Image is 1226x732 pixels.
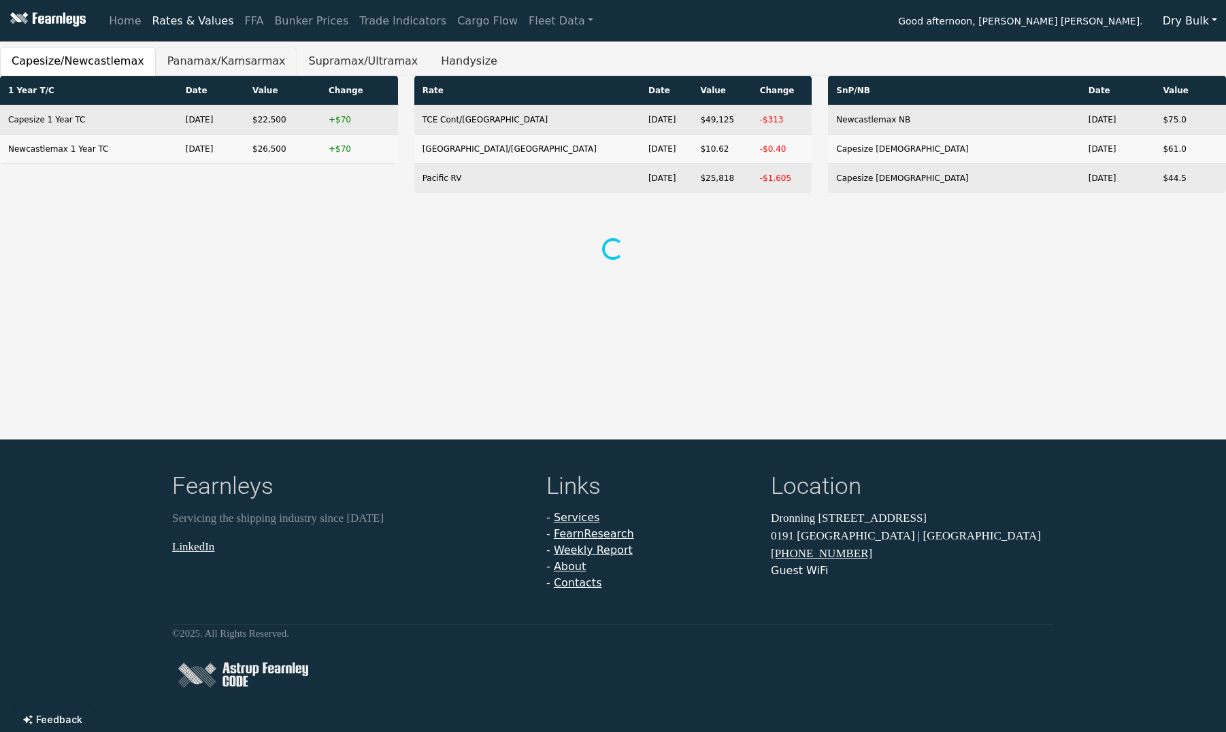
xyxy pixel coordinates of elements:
td: Capesize [DEMOGRAPHIC_DATA] [828,135,1080,164]
td: $22,500 [244,105,320,135]
button: Supramax/Ultramax [297,47,429,76]
th: Value [692,76,751,105]
img: Fearnleys Logo [7,12,86,29]
p: Servicing the shipping industry since [DATE] [172,510,530,527]
li: - [546,575,755,591]
h4: Location [771,472,1054,504]
h4: Links [546,472,755,504]
td: $61.0 [1155,135,1225,164]
td: +$70 [320,105,398,135]
td: $10.62 [692,135,751,164]
button: Guest WiFi [771,563,828,579]
td: TCE Cont/[GEOGRAPHIC_DATA] [414,105,640,135]
a: Trade Indicators [354,7,452,35]
td: Newcastlemax NB [828,105,1080,135]
a: About [554,560,586,573]
td: [DATE] [640,135,693,164]
li: - [546,510,755,526]
th: Rate [414,76,640,105]
a: FFA [239,7,269,35]
th: Value [244,76,320,105]
a: Cargo Flow [452,7,523,35]
a: LinkedIn [172,539,214,552]
td: [DATE] [640,105,693,135]
a: Services [554,511,599,524]
a: Fleet Data [523,7,599,35]
small: © 2025 . All Rights Reserved. [172,628,289,639]
td: $25,818 [692,164,751,193]
button: Dry Bulk [1154,8,1226,34]
a: Weekly Report [554,544,633,556]
td: Pacific RV [414,164,640,193]
a: Contacts [554,576,602,589]
td: $26,500 [244,135,320,164]
p: 0191 [GEOGRAPHIC_DATA] | [GEOGRAPHIC_DATA] [771,527,1054,544]
td: [DATE] [1080,164,1155,193]
li: - [546,542,755,559]
td: [DATE] [1080,135,1155,164]
a: [PHONE_NUMBER] [771,547,872,560]
a: Home [103,7,146,35]
p: Dronning [STREET_ADDRESS] [771,510,1054,527]
td: [DATE] [640,164,693,193]
td: +$70 [320,135,398,164]
h4: Fearnleys [172,472,530,504]
td: $44.5 [1155,164,1225,193]
td: Capesize [DEMOGRAPHIC_DATA] [828,164,1080,193]
td: [DATE] [178,105,244,135]
td: [DATE] [1080,105,1155,135]
li: - [546,526,755,542]
th: Date [1080,76,1155,105]
a: FearnResearch [554,527,634,540]
td: $75.0 [1155,105,1225,135]
td: -$0.40 [752,135,812,164]
th: Change [320,76,398,105]
li: - [546,559,755,575]
td: [DATE] [178,135,244,164]
a: Rates & Values [147,7,239,35]
th: SnP/NB [828,76,1080,105]
td: $49,125 [692,105,751,135]
th: Change [752,76,812,105]
a: Bunker Prices [269,7,354,35]
th: Date [640,76,693,105]
th: Value [1155,76,1225,105]
span: Good afternoon, [PERSON_NAME] [PERSON_NAME]. [898,11,1142,34]
td: [GEOGRAPHIC_DATA]/[GEOGRAPHIC_DATA] [414,135,640,164]
button: Panamax/Kamsarmax [156,47,297,76]
td: -$313 [752,105,812,135]
th: Date [178,76,244,105]
td: -$1,605 [752,164,812,193]
button: Handysize [429,47,509,76]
